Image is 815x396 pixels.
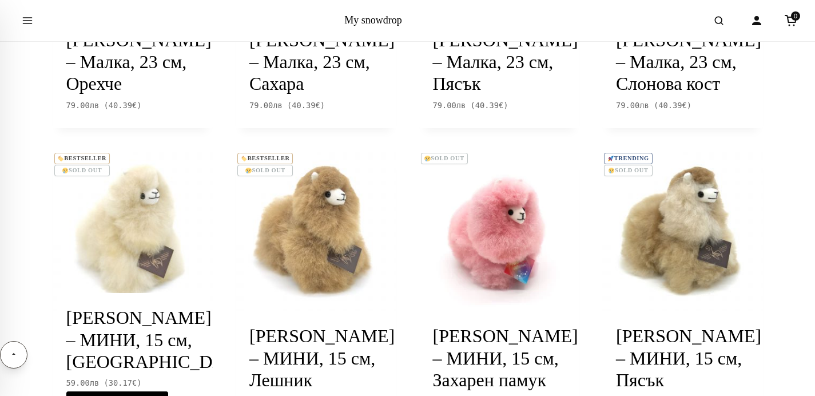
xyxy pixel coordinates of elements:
span: лв [639,101,649,110]
span: ( ) [654,101,691,110]
span: € [132,378,137,387]
a: 🏷️BESTSELLER😢SOLD OUT [236,151,396,312]
span: 79.00 [433,101,466,110]
span: ( ) [104,378,142,387]
a: My snowdrop [344,14,402,26]
a: [PERSON_NAME] – МИНИ, 15 см, Лешник [249,326,395,390]
span: € [316,101,320,110]
span: 59.00 [66,378,100,387]
a: [PERSON_NAME] – Малка, 23 см, Орехче [66,30,212,94]
span: 40.39 [658,101,687,110]
span: лв [456,101,466,110]
a: [PERSON_NAME] – Малка, 23 см, Слонова кост [616,30,761,94]
a: 😢SOLD OUT [419,151,580,312]
span: лв [90,101,100,110]
a: [PERSON_NAME] – Малка, 23 см, Пясък [433,30,578,94]
span: лв [273,101,283,110]
span: 79.00 [616,101,649,110]
button: Open search [703,5,735,37]
span: € [499,101,503,110]
a: Cart [778,8,804,33]
span: ( ) [471,101,508,110]
span: ( ) [287,101,325,110]
a: [PERSON_NAME] – МИНИ, 15 см, Пясък [616,326,761,390]
span: € [682,101,687,110]
span: 40.39 [475,101,504,110]
span: 79.00 [66,101,100,110]
span: 40.39 [109,101,137,110]
button: Open menu [11,5,43,37]
span: 40.39 [292,101,320,110]
a: Account [744,8,769,33]
a: [PERSON_NAME] – МИНИ, 15 см, [GEOGRAPHIC_DATA] [66,307,253,372]
span: € [132,101,137,110]
a: [PERSON_NAME] – Малка, 23 см, Сахара [249,30,395,94]
span: ( ) [104,101,142,110]
span: 0 [791,11,800,21]
span: лв [90,378,100,387]
span: 30.17 [109,378,137,387]
a: [PERSON_NAME] – МИНИ, 15 см, Захарен памук [433,326,578,390]
a: 🚀TRENDING😢SOLD OUT [602,151,763,312]
a: 🏷️BESTSELLER😢SOLD OUT [53,151,213,312]
span: 79.00 [249,101,283,110]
